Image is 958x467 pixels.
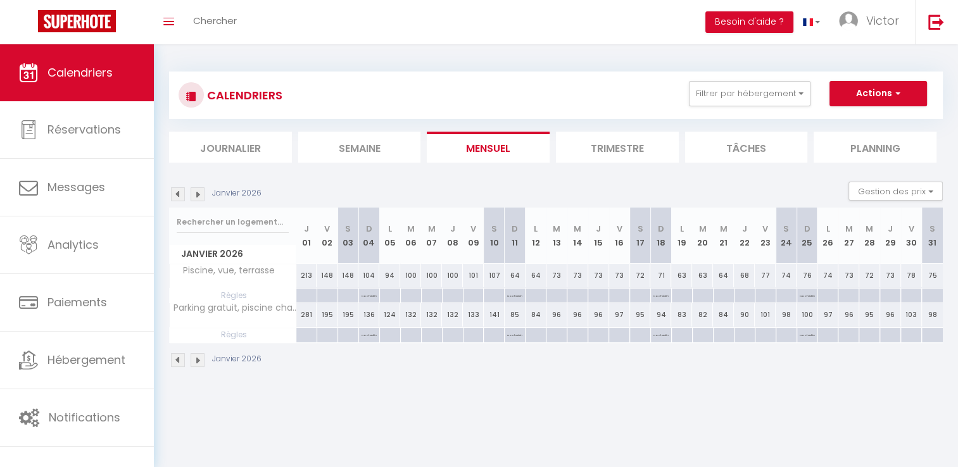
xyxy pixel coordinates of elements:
[358,208,379,264] th: 04
[650,264,671,287] div: 71
[567,303,588,327] div: 96
[337,208,358,264] th: 03
[507,289,522,301] p: No Checkin
[47,179,105,195] span: Messages
[866,13,899,28] span: Victor
[713,303,734,327] div: 84
[609,303,630,327] div: 97
[379,208,400,264] th: 05
[814,132,936,163] li: Planning
[49,409,120,425] span: Notifications
[630,208,651,264] th: 17
[47,237,99,252] span: Analytics
[797,208,817,264] th: 25
[47,121,121,137] span: Réservations
[838,208,859,264] th: 27
[553,223,560,235] abbr: M
[909,223,914,235] abbr: V
[324,223,330,235] abbr: V
[428,223,436,235] abbr: M
[421,303,442,327] div: 132
[755,208,776,264] th: 23
[534,223,538,235] abbr: L
[692,303,713,327] div: 82
[567,264,588,287] div: 73
[588,303,609,327] div: 96
[776,208,797,264] th: 24
[734,264,755,287] div: 68
[38,10,116,32] img: Super Booking
[689,81,810,106] button: Filtrer par hébergement
[880,264,901,287] div: 73
[888,223,893,235] abbr: J
[922,264,943,287] div: 75
[637,223,643,235] abbr: S
[829,81,927,106] button: Actions
[546,303,567,327] div: 96
[838,303,859,327] div: 96
[366,223,372,235] abbr: D
[928,14,944,30] img: logout
[838,264,859,287] div: 73
[442,264,463,287] div: 100
[859,303,880,327] div: 95
[507,328,522,340] p: No Checkin
[817,208,838,264] th: 26
[630,264,651,287] div: 72
[421,264,442,287] div: 100
[463,303,484,327] div: 133
[922,208,943,264] th: 31
[799,289,814,301] p: No Checkin
[470,223,476,235] abbr: V
[427,132,550,163] li: Mensuel
[212,187,262,199] p: Janvier 2026
[484,303,505,327] div: 141
[170,245,296,263] span: Janvier 2026
[317,303,337,327] div: 195
[776,303,797,327] div: 98
[630,303,651,327] div: 95
[848,182,943,201] button: Gestion des prix
[650,208,671,264] th: 18
[588,264,609,287] div: 73
[317,264,337,287] div: 148
[692,264,713,287] div: 63
[901,208,922,264] th: 30
[177,211,289,233] input: Rechercher un logement...
[574,223,581,235] abbr: M
[358,264,379,287] div: 104
[47,294,107,310] span: Paiements
[505,264,526,287] div: 64
[699,223,707,235] abbr: M
[797,264,817,287] div: 76
[817,264,838,287] div: 74
[463,208,484,264] th: 09
[650,303,671,327] div: 94
[296,264,317,287] div: 213
[692,208,713,264] th: 20
[713,264,734,287] div: 64
[826,223,829,235] abbr: L
[484,264,505,287] div: 107
[379,264,400,287] div: 94
[47,65,113,80] span: Calendriers
[170,289,296,302] span: Règles
[901,303,922,327] div: 103
[546,208,567,264] th: 13
[407,223,415,235] abbr: M
[484,208,505,264] th: 10
[713,208,734,264] th: 21
[172,303,298,313] span: Parking gratuit, piscine chauffée, vue panoramique
[705,11,793,33] button: Besoin d'aide ?
[658,223,664,235] abbr: D
[169,132,292,163] li: Journalier
[358,303,379,327] div: 136
[755,264,776,287] div: 77
[734,208,755,264] th: 22
[556,132,679,163] li: Trimestre
[170,328,296,342] span: Règles
[317,208,337,264] th: 02
[379,303,400,327] div: 124
[400,264,421,287] div: 100
[47,352,125,368] span: Hébergement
